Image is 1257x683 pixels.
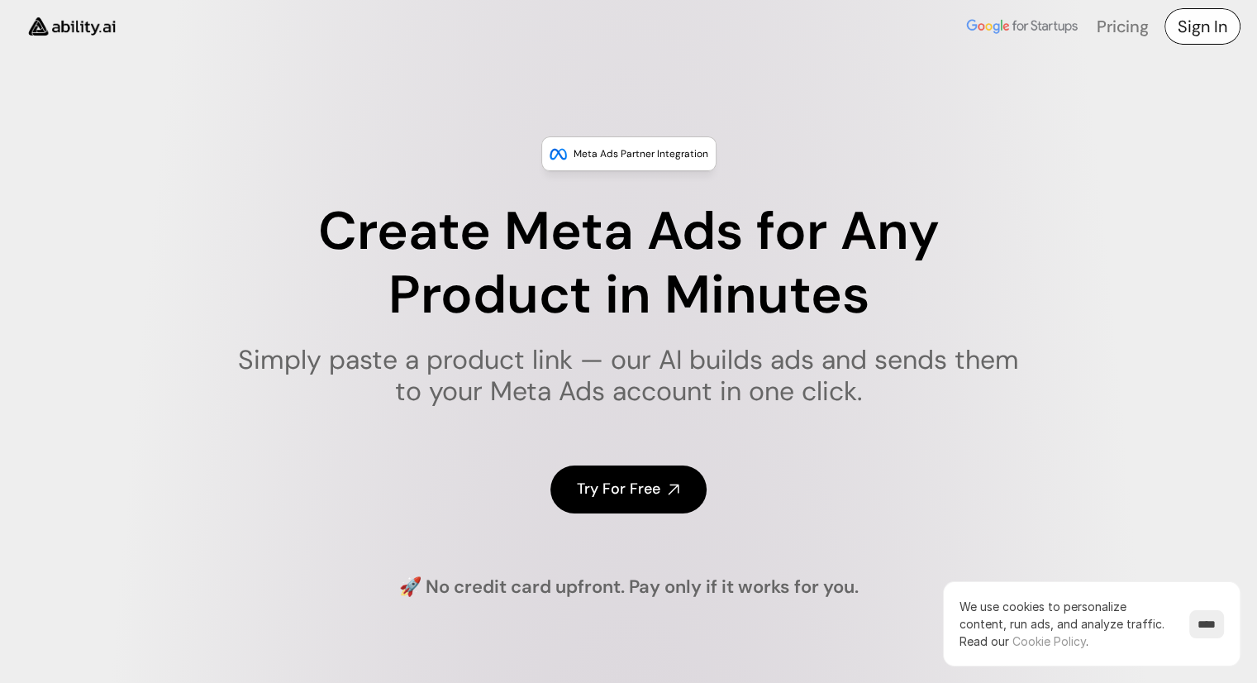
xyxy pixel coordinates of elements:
h4: 🚀 No credit card upfront. Pay only if it works for you. [399,575,859,600]
h1: Simply paste a product link — our AI builds ads and sends them to your Meta Ads account in one cl... [227,344,1030,408]
h4: Sign In [1178,15,1227,38]
a: Pricing [1097,16,1148,37]
a: Sign In [1164,8,1240,45]
h1: Create Meta Ads for Any Product in Minutes [227,200,1030,327]
span: Read our . [959,634,1088,648]
a: Try For Free [550,466,707,513]
h4: Try For Free [577,479,660,499]
a: Cookie Policy [1012,634,1086,648]
p: We use cookies to personalize content, run ads, and analyze traffic. [959,598,1173,650]
p: Meta Ads Partner Integration [574,146,708,162]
